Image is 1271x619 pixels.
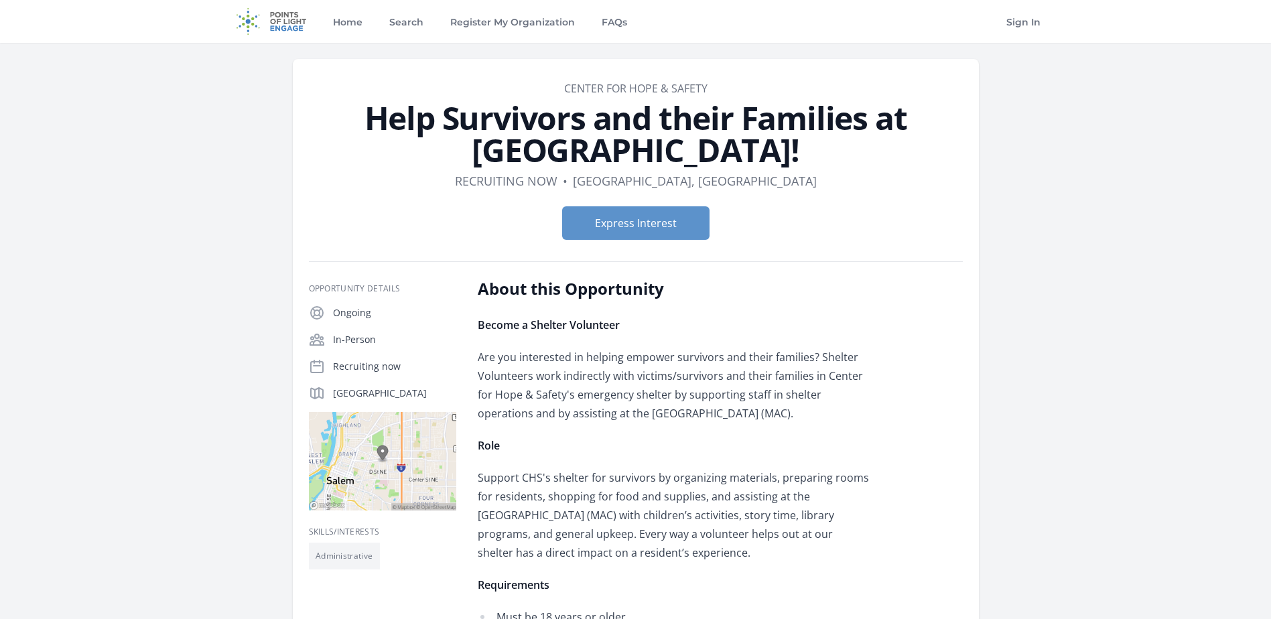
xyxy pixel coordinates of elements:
p: [GEOGRAPHIC_DATA] [333,387,456,400]
div: • [563,171,567,190]
h3: Opportunity Details [309,283,456,294]
strong: Requirements [478,577,549,592]
p: Recruiting now [333,360,456,373]
p: Support CHS's shelter for survivors by organizing materials, preparing rooms for residents, shopp... [478,468,870,562]
p: In-Person [333,333,456,346]
dd: Recruiting now [455,171,557,190]
button: Express Interest [562,206,710,240]
p: Ongoing [333,306,456,320]
a: Center for Hope & Safety [564,81,708,96]
strong: Become a Shelter Volunteer [478,318,620,332]
li: Administrative [309,543,380,569]
strong: Role [478,438,500,453]
img: Map [309,412,456,510]
h1: Help Survivors and their Families at [GEOGRAPHIC_DATA]! [309,102,963,166]
h3: Skills/Interests [309,527,456,537]
h2: About this Opportunity [478,278,870,299]
p: Are you interested in helping empower survivors and their families? Shelter Volunteers work indir... [478,348,870,423]
dd: [GEOGRAPHIC_DATA], [GEOGRAPHIC_DATA] [573,171,817,190]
